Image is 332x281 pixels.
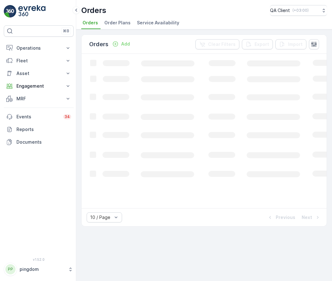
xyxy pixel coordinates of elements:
[242,39,273,49] button: Export
[288,41,303,47] p: Import
[137,20,179,26] span: Service Availability
[270,5,327,16] button: QA Client(+03:00)
[4,123,74,136] a: Reports
[65,114,70,119] p: 34
[16,139,71,145] p: Documents
[16,114,59,120] p: Events
[18,5,46,18] img: logo_light-DOdMpM7g.png
[292,8,309,13] p: ( +03:00 )
[195,39,239,49] button: Clear Filters
[81,5,106,16] p: Orders
[83,20,98,26] span: Orders
[208,41,236,47] p: Clear Filters
[104,20,131,26] span: Order Plans
[4,80,74,92] button: Engagement
[270,7,290,14] p: QA Client
[16,45,61,51] p: Operations
[276,214,295,221] p: Previous
[4,263,74,276] button: PPpingdom
[4,258,74,261] span: v 1.52.0
[4,136,74,148] a: Documents
[63,28,69,34] p: ⌘B
[16,58,61,64] p: Fleet
[4,67,74,80] button: Asset
[4,42,74,54] button: Operations
[110,40,132,48] button: Add
[4,92,74,105] button: MRF
[4,110,74,123] a: Events34
[121,41,130,47] p: Add
[301,214,322,221] button: Next
[266,214,296,221] button: Previous
[16,126,71,133] p: Reports
[5,264,15,274] div: PP
[20,266,65,272] p: pingdom
[16,96,61,102] p: MRF
[89,40,108,49] p: Orders
[4,54,74,67] button: Fleet
[302,214,312,221] p: Next
[275,39,306,49] button: Import
[4,5,16,18] img: logo
[16,70,61,77] p: Asset
[255,41,269,47] p: Export
[16,83,61,89] p: Engagement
